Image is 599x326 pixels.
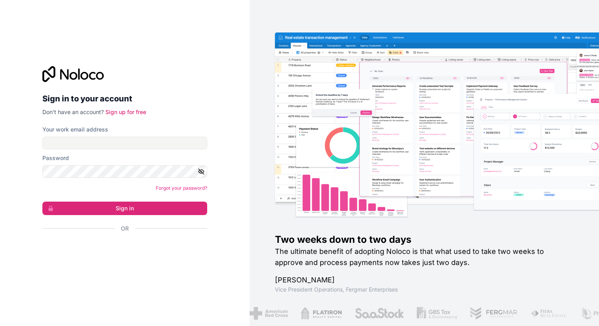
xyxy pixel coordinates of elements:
[156,185,207,191] a: Forgot your password?
[301,307,342,320] img: /assets/flatiron-C8eUkumj.png
[42,202,207,215] button: Sign in
[42,92,207,106] h2: Sign in to your account
[105,109,146,115] a: Sign up for free
[38,241,205,259] iframe: Sign in with Google Button
[275,275,574,286] h1: [PERSON_NAME]
[417,307,457,320] img: /assets/gbstax-C-GtDUiK.png
[354,307,404,320] img: /assets/saastock-C6Zbiodz.png
[275,233,574,246] h1: Two weeks down to two days
[121,225,129,233] span: Or
[42,137,207,149] input: Email address
[275,286,574,294] h1: Vice President Operations , Fergmar Enterprises
[42,126,108,133] label: Your work email address
[42,165,207,178] input: Password
[275,246,574,268] h2: The ultimate benefit of adopting Noloco is that what used to take two weeks to approve and proces...
[42,154,69,162] label: Password
[250,307,288,320] img: /assets/american-red-cross-BAupjrZR.png
[42,109,104,115] span: Don't have an account?
[469,307,518,320] img: /assets/fergmar-CudnrXN5.png
[530,307,568,320] img: /assets/fiera-fwj2N5v4.png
